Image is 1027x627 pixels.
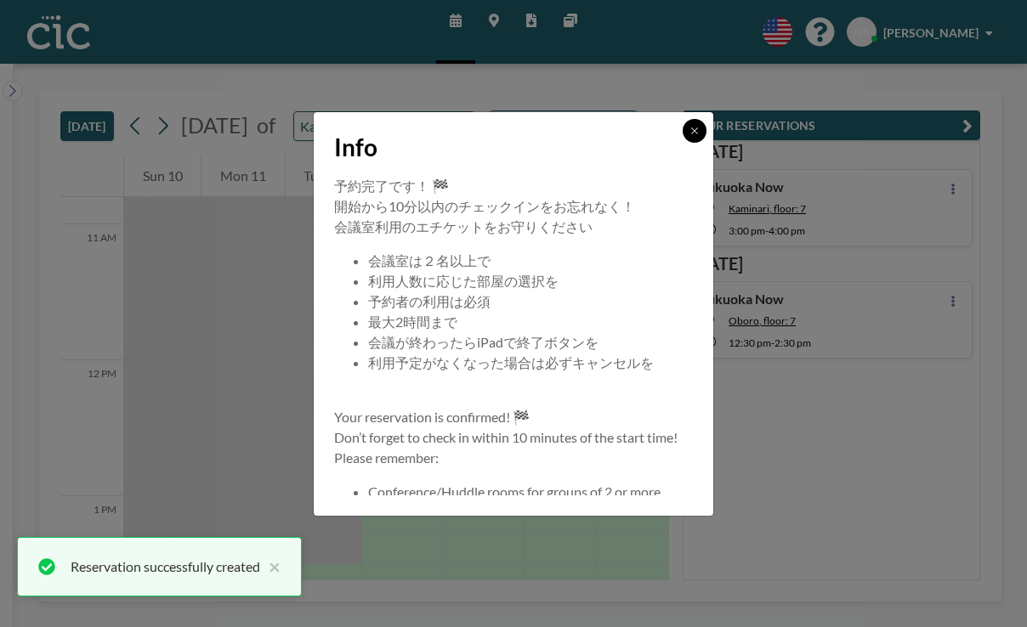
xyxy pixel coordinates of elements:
span: Don’t forget to check in within 10 minutes of the start time! [334,429,678,445]
span: Your reservation is confirmed! 🏁 [334,409,530,425]
span: 予約完了です！ 🏁 [334,178,449,194]
span: 利用人数に応じた部屋の選択を [368,273,559,289]
button: close [260,556,281,577]
span: 会議室は２名以上で [368,252,491,268]
span: 開始から10分以内のチェックインをお忘れなく！ [334,198,635,214]
span: 会議室利用のエチケットをお守りください [334,218,593,234]
span: 最大2時間まで [368,313,457,330]
div: Reservation successfully created [71,556,260,577]
span: Conference/Huddle rooms for groups of 2 or more [368,483,661,500]
span: Please remember: [334,449,439,466]
span: 利用予定がなくなった場合は必ずキャンセルを [368,354,654,370]
span: 会議が終わったらiPadで終了ボタンを [368,334,599,350]
span: 予約者の利用は必須 [368,293,491,309]
span: Info [334,133,377,162]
